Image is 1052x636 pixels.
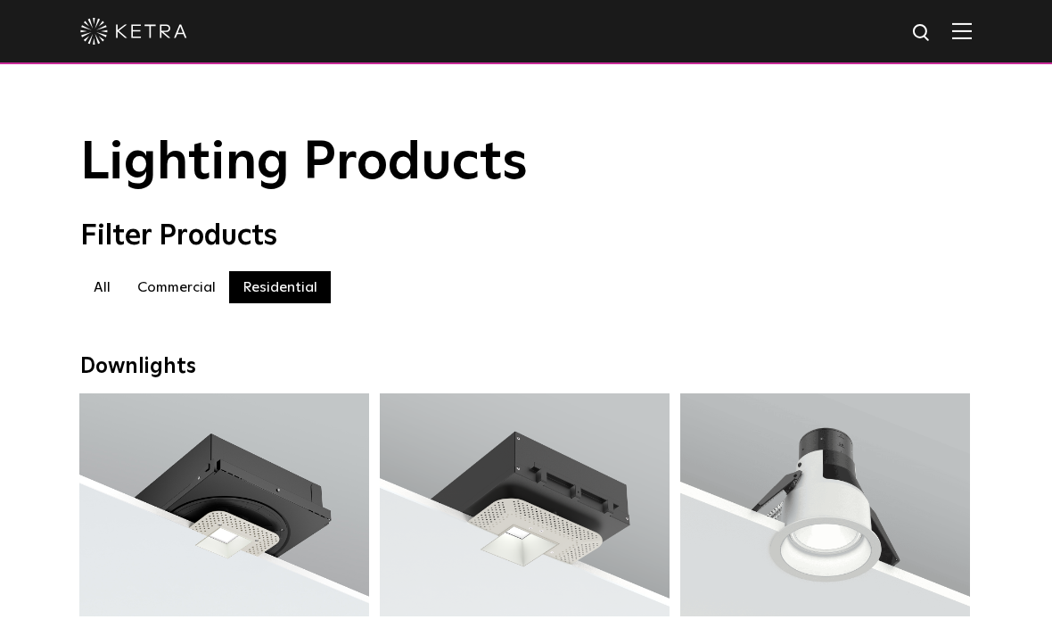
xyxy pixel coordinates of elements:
[80,271,124,303] label: All
[952,22,972,39] img: Hamburger%20Nav.svg
[124,271,229,303] label: Commercial
[80,18,187,45] img: ketra-logo-2019-white
[80,136,528,190] span: Lighting Products
[911,22,933,45] img: search icon
[80,219,972,253] div: Filter Products
[80,354,972,380] div: Downlights
[229,271,331,303] label: Residential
